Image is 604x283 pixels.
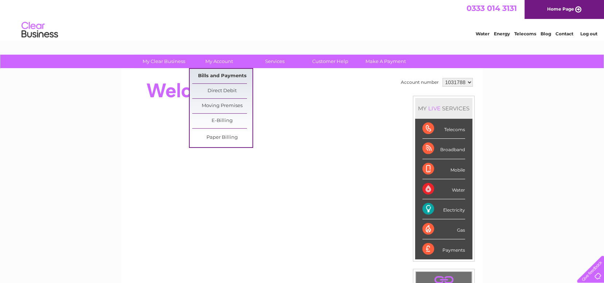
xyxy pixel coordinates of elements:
[21,19,58,41] img: logo.png
[541,31,551,36] a: Blog
[422,159,465,179] div: Mobile
[427,105,442,112] div: LIVE
[422,199,465,219] div: Electricity
[476,31,489,36] a: Water
[300,55,360,68] a: Customer Help
[422,119,465,139] div: Telecoms
[192,99,252,113] a: Moving Premises
[514,31,536,36] a: Telecoms
[422,219,465,239] div: Gas
[422,239,465,259] div: Payments
[134,55,194,68] a: My Clear Business
[422,179,465,199] div: Water
[555,31,573,36] a: Contact
[415,98,472,119] div: MY SERVICES
[580,31,597,36] a: Log out
[192,84,252,98] a: Direct Debit
[192,114,252,128] a: E-Billing
[245,55,305,68] a: Services
[466,4,517,13] a: 0333 014 3131
[189,55,249,68] a: My Account
[399,76,441,89] td: Account number
[192,69,252,83] a: Bills and Payments
[494,31,510,36] a: Energy
[422,139,465,159] div: Broadband
[356,55,416,68] a: Make A Payment
[192,130,252,145] a: Paper Billing
[130,4,475,35] div: Clear Business is a trading name of Verastar Limited (registered in [GEOGRAPHIC_DATA] No. 3667643...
